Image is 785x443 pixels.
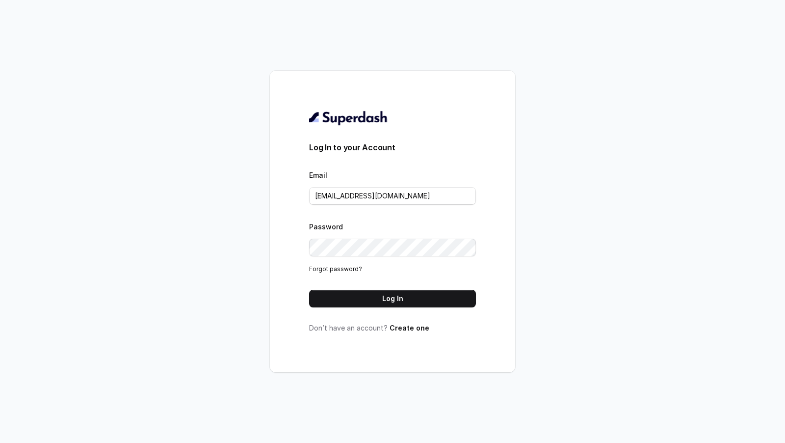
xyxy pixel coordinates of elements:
[309,323,476,333] p: Don’t have an account?
[309,110,388,126] img: light.svg
[390,324,429,332] a: Create one
[309,141,476,153] h3: Log In to your Account
[309,290,476,307] button: Log In
[309,265,362,273] a: Forgot password?
[309,171,327,179] label: Email
[309,222,343,231] label: Password
[309,187,476,205] input: youremail@example.com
